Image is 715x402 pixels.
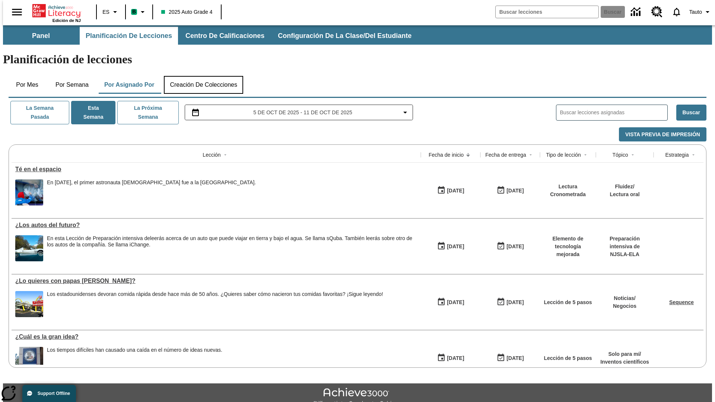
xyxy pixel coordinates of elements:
button: 04/07/25: Primer día en que estuvo disponible la lección [435,351,467,365]
div: Subbarra de navegación [3,25,712,45]
h1: Planificación de lecciones [3,52,712,66]
button: 07/23/25: Primer día en que estuvo disponible la lección [435,239,467,253]
a: ¿Cuál es la gran idea?, Lecciones [15,334,417,340]
button: Abrir el menú lateral [6,1,28,23]
div: Tipo de lección [546,151,581,159]
div: Los estadounidenses devoran comida rápida desde hace más de 50 años. ¿Quieres saber cómo nacieron... [47,291,383,317]
a: ¿Lo quieres con papas fritas?, Lecciones [15,278,417,284]
div: ¿Los autos del futuro? [15,222,417,229]
a: Centro de recursos, Se abrirá en una pestaña nueva. [647,2,667,22]
div: En esta Lección de Preparación intensiva de leerás acerca de un auto que puede viajar en tierra y... [47,235,417,261]
button: Lenguaje: ES, Selecciona un idioma [99,5,123,19]
div: [DATE] [447,354,464,363]
button: 10/06/25: Primer día en que estuvo disponible la lección [435,184,467,198]
p: Lectura Cronometrada [544,183,592,198]
div: En diciembre de 2015, el primer astronauta británico fue a la Estación Espacial Internacional. [47,179,256,205]
button: 07/14/25: Primer día en que estuvo disponible la lección [435,295,467,309]
img: Un automóvil de alta tecnología flotando en el agua. [15,235,43,261]
div: [DATE] [447,186,464,195]
p: Elemento de tecnología mejorada [544,235,592,258]
div: ¿Lo quieres con papas fritas? [15,278,417,284]
div: [DATE] [447,298,464,307]
input: Buscar lecciones asignadas [560,107,667,118]
button: Boost El color de la clase es verde menta. Cambiar el color de la clase. [128,5,150,19]
button: Seleccione el intervalo de fechas opción del menú [188,108,410,117]
button: Vista previa de impresión [619,127,706,142]
span: Tauto [689,8,702,16]
img: Letrero cerca de un edificio dice Oficina de Patentes y Marcas de los Estados Unidos. La economía... [15,347,43,373]
a: Notificaciones [667,2,686,22]
div: [DATE] [506,298,524,307]
a: Sequence [669,299,694,305]
div: [DATE] [447,242,464,251]
button: Sort [464,150,473,159]
button: Sort [526,150,535,159]
div: En esta Lección de Preparación intensiva de [47,235,417,248]
p: Solo para mí / [600,350,649,358]
a: Portada [32,3,81,18]
button: Panel [4,27,78,45]
button: Support Offline [22,385,76,402]
button: Por mes [9,76,46,94]
div: Los estadounidenses devoran comida rápida desde hace más de 50 años. ¿Quieres saber cómo nacieron... [47,291,383,297]
img: Uno de los primeros locales de McDonald's, con el icónico letrero rojo y los arcos amarillos. [15,291,43,317]
button: Creación de colecciones [164,76,243,94]
a: Centro de información [626,2,647,22]
button: Sort [221,150,230,159]
span: Configuración de la clase/del estudiante [278,32,411,40]
p: Noticias / [613,294,636,302]
a: Té en el espacio, Lecciones [15,166,417,173]
div: Tópico [612,151,628,159]
div: Estrategia [665,151,689,159]
p: Negocios [613,302,636,310]
div: Portada [32,3,81,23]
span: ES [102,8,109,16]
button: Sort [689,150,698,159]
button: Sort [581,150,590,159]
button: Buscar [676,105,706,121]
button: Por asignado por [98,76,161,94]
span: Support Offline [38,391,70,396]
div: ¿Cuál es la gran idea? [15,334,417,340]
p: Preparación intensiva de NJSLA-ELA [600,235,650,258]
button: La semana pasada [10,101,69,124]
button: Sort [628,150,637,159]
input: Buscar campo [496,6,598,18]
button: Por semana [50,76,95,94]
div: Los tiempos difíciles han causado una caída en el número de ideas nuevas. [47,347,222,373]
div: [DATE] [506,186,524,195]
span: Panel [32,32,50,40]
button: Perfil/Configuración [686,5,715,19]
button: Planificación de lecciones [80,27,178,45]
img: Un astronauta, el primero del Reino Unido que viaja a la Estación Espacial Internacional, saluda ... [15,179,43,205]
button: La próxima semana [117,101,178,124]
span: Planificación de lecciones [86,32,172,40]
button: 07/20/26: Último día en que podrá accederse la lección [494,295,526,309]
p: Fluidez / [610,183,639,191]
button: Centro de calificaciones [179,27,270,45]
button: Configuración de la clase/del estudiante [272,27,417,45]
div: En [DATE], el primer astronauta [DEMOGRAPHIC_DATA] fue a la [GEOGRAPHIC_DATA]. [47,179,256,186]
button: 04/13/26: Último día en que podrá accederse la lección [494,351,526,365]
span: 5 de oct de 2025 - 11 de oct de 2025 [253,109,352,117]
testabrev: leerás acerca de un auto que puede viajar en tierra y bajo el agua. Se llama sQuba. También leerá... [47,235,412,248]
span: B [132,7,136,16]
button: 06/30/26: Último día en que podrá accederse la lección [494,239,526,253]
button: 10/12/25: Último día en que podrá accederse la lección [494,184,526,198]
p: Inventos científicos [600,358,649,366]
div: Fecha de entrega [485,151,526,159]
div: [DATE] [506,242,524,251]
div: Té en el espacio [15,166,417,173]
span: Edición de NJ [53,18,81,23]
p: Lectura oral [610,191,639,198]
p: Lección de 5 pasos [544,299,592,306]
div: [DATE] [506,354,524,363]
div: Los tiempos difíciles han causado una caída en el número de ideas nuevas. [47,347,222,353]
p: Lección de 5 pasos [544,354,592,362]
span: Centro de calificaciones [185,32,264,40]
span: 2025 Auto Grade 4 [161,8,213,16]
